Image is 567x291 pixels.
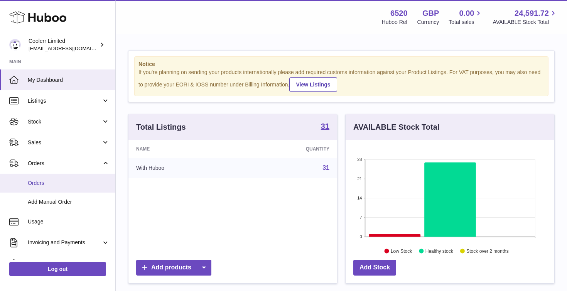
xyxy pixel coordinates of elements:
[28,239,101,246] span: Invoicing and Payments
[353,122,439,132] h3: AVAILABLE Stock Total
[493,19,558,26] span: AVAILABLE Stock Total
[28,198,110,206] span: Add Manual Order
[466,248,508,254] text: Stock over 2 months
[289,77,337,92] a: View Listings
[357,157,362,162] text: 28
[493,8,558,26] a: 24,591.72 AVAILABLE Stock Total
[459,8,474,19] span: 0.00
[136,260,211,276] a: Add products
[391,248,412,254] text: Low Stock
[128,158,238,178] td: With Huboo
[28,218,110,225] span: Usage
[138,61,544,68] strong: Notice
[28,260,110,267] span: Cases
[238,140,337,158] th: Quantity
[29,45,113,51] span: [EMAIL_ADDRESS][DOMAIN_NAME]
[359,234,362,239] text: 0
[357,176,362,181] text: 21
[321,122,329,132] a: 31
[28,139,101,146] span: Sales
[422,8,439,19] strong: GBP
[28,160,101,167] span: Orders
[136,122,186,132] h3: Total Listings
[425,248,454,254] text: Healthy stock
[28,118,101,125] span: Stock
[128,140,238,158] th: Name
[449,8,483,26] a: 0.00 Total sales
[357,196,362,200] text: 14
[417,19,439,26] div: Currency
[353,260,396,276] a: Add Stock
[28,97,101,105] span: Listings
[449,19,483,26] span: Total sales
[138,69,544,92] div: If you're planning on sending your products internationally please add required customs informati...
[515,8,549,19] span: 24,591.72
[28,76,110,84] span: My Dashboard
[29,37,98,52] div: Coolerr Limited
[9,39,21,51] img: alasdair.heath@coolerr.co
[28,179,110,187] span: Orders
[9,262,106,276] a: Log out
[390,8,408,19] strong: 6520
[321,122,329,130] strong: 31
[359,215,362,220] text: 7
[382,19,408,26] div: Huboo Ref
[322,164,329,171] a: 31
